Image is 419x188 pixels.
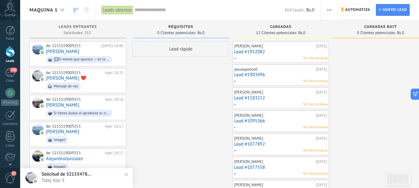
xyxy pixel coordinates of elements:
div: Panel [1,37,19,41]
div: [DATE] [316,159,327,164]
span: 738 [10,68,17,72]
div: Ayer 18:25 [105,70,123,75]
span: Solicitud de 5215547864379 [42,171,91,177]
div: [PERSON_NAME] [234,136,314,141]
div: imagen [54,165,65,169]
div: jesuseponce0 [234,67,314,72]
div: [DATE] 18:40 [101,43,123,48]
a: [PERSON_NAME] [46,49,79,54]
span: Bs.0 [306,7,314,13]
button: Más [325,4,334,16]
a: [PERSON_NAME] [46,129,79,134]
a: Lead #1952082 [234,49,327,55]
img: com.amocrm.amocrmwa.svg [40,77,44,81]
a: [PERSON_NAME] ❤️ [46,76,86,81]
div: [DATE] [316,136,327,141]
img: com.amocrm.amocrmwa.svg [40,104,44,108]
div: Ayer 18:17 [105,151,123,155]
a: Lead #1077892 [234,142,327,147]
div: Lead rápido [132,41,229,57]
a: Solicitud de 5215547864379Tutty itza: 5 [20,168,133,188]
div: Ayer 18:18 [105,97,123,102]
span: No hay tareas [303,55,325,61]
span: MAQUINA 1 [29,7,58,13]
div: [PERSON_NAME] [234,182,314,187]
div: [DATE] [316,90,327,95]
div: [DATE] [316,113,327,118]
img: com.amocrm.amocrmwa.svg [40,131,44,135]
a: Nuevo lead [376,4,410,16]
div: [DATE] [316,182,327,187]
div: de: 5215519009253 [46,97,103,102]
span: 17 [11,171,16,176]
span: Bs.0 [397,31,404,35]
div: [PERSON_NAME] [234,113,314,118]
a: Automatiza [338,4,373,16]
div: [PERSON_NAME] [234,90,314,95]
div: de: 5215519009253 [46,151,103,155]
span: No hay nada asignado [326,104,327,105]
span: Automatiza [345,4,370,15]
span: No hay nada asignado [326,173,327,175]
span: Nuevo lead [383,4,407,15]
div: Nicandro [32,124,43,135]
span: No hay tareas [303,102,325,107]
span: No hay tareas [303,148,325,153]
div: [DATE] [316,44,327,49]
span: No hay tareas [303,125,325,130]
div: Ayer 18:17 [105,124,123,129]
a: Lead #1077558 [234,165,327,170]
img: com.amocrm.amocrmwa.svg [40,50,44,55]
div: Leads abiertos [101,6,133,15]
span: No hay nada asignado [326,81,327,82]
span: No hay nada asignado [326,150,327,151]
a: AlejandroGonzalez [46,156,83,161]
span: No hay tareas [303,171,325,177]
span: Solicitudes: 352 [64,31,91,35]
div: de: 5215519009253 [46,124,103,129]
span: Tutty itza: 5 [42,177,124,183]
span: Bs.0 [298,31,305,35]
div: de: 5215519009253 [46,70,103,75]
div: imagen [54,138,65,142]
div: de: 5215519009253 [46,43,99,48]
div: WhatsApp [1,100,19,106]
div: Leads [1,59,19,63]
div: Chats [1,79,19,83]
span: Leads Entrantes [59,25,97,29]
img: close_notification.svg [122,170,131,179]
a: Lead #1903496 [234,72,327,77]
span: 0 Clientes potenciales: [357,31,396,35]
div: Sergio [32,43,43,55]
a: Lista [81,4,92,16]
div: Calendario [1,122,19,126]
span: No hay tareas [303,78,325,84]
img: com.amocrm.amocrmwa.svg [40,157,44,162]
span: 364 leads: [284,7,305,13]
span: No hay nada asignado [326,127,327,128]
div: Mensaje de voz [54,84,78,89]
a: Lead #1183212 [234,95,327,101]
div: Olga Reyes [32,97,43,108]
div: Listas [1,144,19,148]
span: CARGADAS [270,25,292,29]
span: Bs.0 [197,31,204,35]
a: [PERSON_NAME] [46,103,79,108]
div: [PERSON_NAME] [234,44,314,49]
div: Si tienes dudas al aprobarse tu crédito te llamo y te explico pero necesitamos el código para que... [54,111,109,116]
span: No hay nada asignado [326,58,327,59]
div: AlejandroGonzalez [32,151,43,162]
div: [PERSON_NAME] [234,159,314,164]
div: Juanita ❤️ [32,70,43,81]
div: REQUISITOS [136,25,226,30]
span: CARGADAS BAIT [364,25,397,29]
a: Lead #1095366 [234,118,327,124]
div: ➡️El monto que aparece☝🏻en la imagen es el precio que pagará cada mes por el equipo en un plazo d... [54,57,109,62]
span: Cuenta [5,13,15,17]
div: [DATE] [316,67,327,72]
span: 0 Clientes potenciales: [157,31,196,35]
span: REQUISITOS [168,25,193,29]
div: Leads Entrantes [33,25,123,30]
a: Leads [71,4,81,16]
span: 12 Clientes potenciales: [256,31,297,35]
